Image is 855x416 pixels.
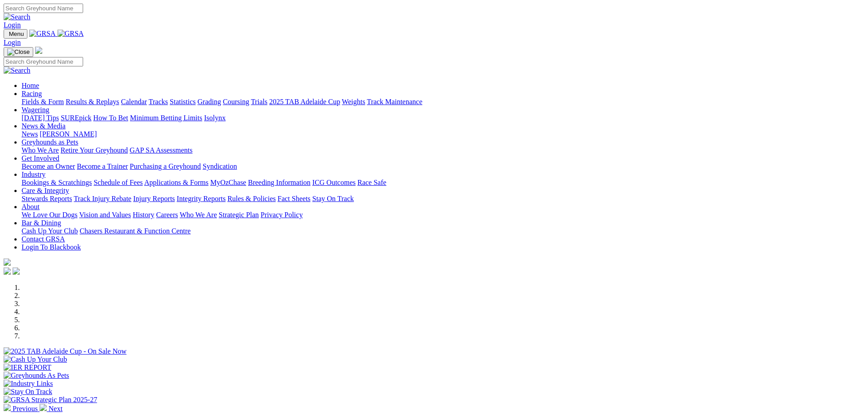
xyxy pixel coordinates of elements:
a: News & Media [22,122,66,130]
a: Coursing [223,98,249,105]
input: Search [4,4,83,13]
a: MyOzChase [210,179,246,186]
span: Next [49,405,62,412]
a: Track Maintenance [367,98,422,105]
a: Bar & Dining [22,219,61,227]
img: GRSA [29,30,56,38]
div: Get Involved [22,162,851,171]
button: Toggle navigation [4,29,27,39]
a: Contact GRSA [22,235,65,243]
a: 2025 TAB Adelaide Cup [269,98,340,105]
a: Chasers Restaurant & Function Centre [80,227,190,235]
a: Applications & Forms [144,179,208,186]
img: chevron-right-pager-white.svg [40,404,47,411]
a: Statistics [170,98,196,105]
a: Retire Your Greyhound [61,146,128,154]
a: Breeding Information [248,179,310,186]
img: Stay On Track [4,388,52,396]
a: Grading [198,98,221,105]
img: 2025 TAB Adelaide Cup - On Sale Now [4,347,127,355]
a: Purchasing a Greyhound [130,162,201,170]
img: Search [4,13,31,21]
div: Care & Integrity [22,195,851,203]
img: GRSA Strategic Plan 2025-27 [4,396,97,404]
a: Careers [156,211,178,219]
div: Industry [22,179,851,187]
a: Stay On Track [312,195,354,202]
input: Search [4,57,83,66]
a: How To Bet [93,114,128,122]
a: [PERSON_NAME] [40,130,97,138]
a: Race Safe [357,179,386,186]
a: Vision and Values [79,211,131,219]
a: Injury Reports [133,195,175,202]
a: [DATE] Tips [22,114,59,122]
div: About [22,211,851,219]
img: Cash Up Your Club [4,355,67,363]
a: Care & Integrity [22,187,69,194]
a: Industry [22,171,45,178]
a: Login [4,39,21,46]
div: Racing [22,98,851,106]
div: News & Media [22,130,851,138]
button: Toggle navigation [4,47,33,57]
a: Login [4,21,21,29]
a: History [133,211,154,219]
div: Wagering [22,114,851,122]
a: Rules & Policies [227,195,276,202]
img: GRSA [58,30,84,38]
a: News [22,130,38,138]
img: Industry Links [4,380,53,388]
a: Become a Trainer [77,162,128,170]
img: chevron-left-pager-white.svg [4,404,11,411]
a: Get Involved [22,154,59,162]
a: Who We Are [22,146,59,154]
a: Privacy Policy [261,211,303,219]
a: Tracks [149,98,168,105]
a: Previous [4,405,40,412]
a: Isolynx [204,114,226,122]
a: Bookings & Scratchings [22,179,92,186]
a: Integrity Reports [177,195,226,202]
a: We Love Our Dogs [22,211,77,219]
a: Wagering [22,106,49,114]
a: Minimum Betting Limits [130,114,202,122]
img: twitter.svg [13,267,20,275]
a: Become an Owner [22,162,75,170]
a: About [22,203,40,210]
a: Login To Blackbook [22,243,81,251]
a: Calendar [121,98,147,105]
a: Syndication [203,162,237,170]
a: GAP SA Assessments [130,146,193,154]
a: Strategic Plan [219,211,259,219]
a: Racing [22,90,42,97]
span: Menu [9,31,24,37]
a: Cash Up Your Club [22,227,78,235]
img: logo-grsa-white.png [4,258,11,266]
a: Track Injury Rebate [74,195,131,202]
img: IER REPORT [4,363,51,372]
img: Greyhounds As Pets [4,372,69,380]
a: Fields & Form [22,98,64,105]
span: Previous [13,405,38,412]
a: Trials [251,98,267,105]
a: Home [22,82,39,89]
a: ICG Outcomes [312,179,355,186]
a: Stewards Reports [22,195,72,202]
img: Close [7,48,30,56]
a: Schedule of Fees [93,179,142,186]
a: SUREpick [61,114,91,122]
img: logo-grsa-white.png [35,47,42,54]
div: Bar & Dining [22,227,851,235]
img: Search [4,66,31,74]
a: Fact Sheets [278,195,310,202]
a: Who We Are [180,211,217,219]
a: Results & Replays [66,98,119,105]
a: Greyhounds as Pets [22,138,78,146]
img: facebook.svg [4,267,11,275]
a: Weights [342,98,365,105]
a: Next [40,405,62,412]
div: Greyhounds as Pets [22,146,851,154]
